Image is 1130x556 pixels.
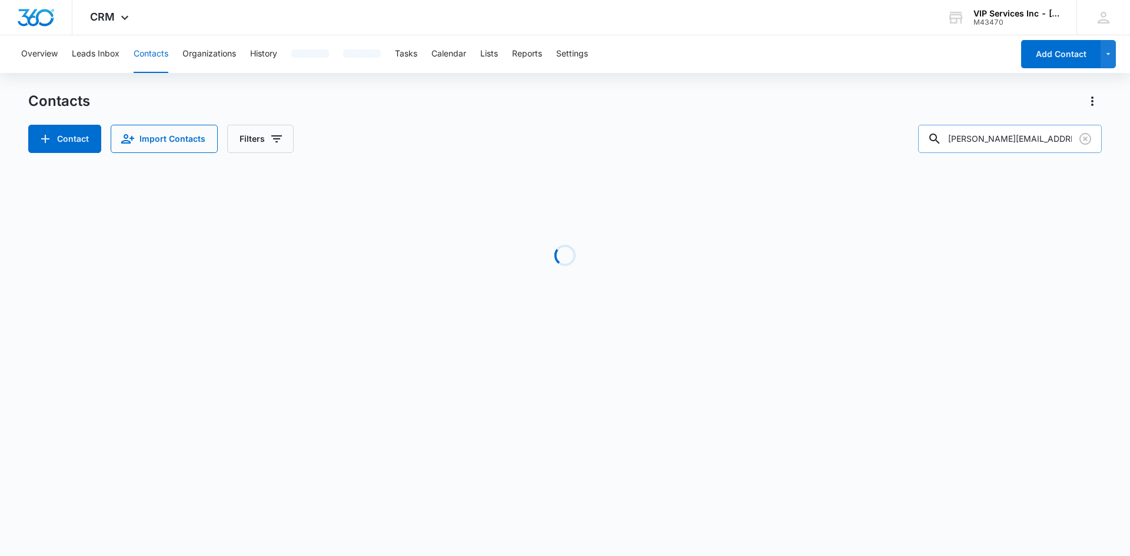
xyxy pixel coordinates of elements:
button: Calendar [431,35,466,73]
button: Add Contact [28,125,101,153]
button: Settings [556,35,588,73]
h1: Contacts [28,92,90,110]
button: Tasks [395,35,417,73]
button: Add Contact [1021,40,1101,68]
button: Organizations [182,35,236,73]
div: account name [973,9,1059,18]
button: Import Contacts [111,125,218,153]
button: Reports [512,35,542,73]
input: Search Contacts [918,125,1102,153]
button: Lists [480,35,498,73]
button: History [250,35,277,73]
button: Actions [1083,92,1102,111]
button: Leads Inbox [72,35,119,73]
span: CRM [90,11,115,23]
div: account id [973,18,1059,26]
button: Filters [227,125,294,153]
button: Clear [1076,129,1095,148]
button: Contacts [134,35,168,73]
button: Overview [21,35,58,73]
